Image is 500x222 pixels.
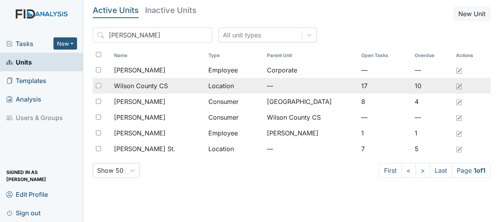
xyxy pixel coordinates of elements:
[264,109,358,125] td: Wilson County CS
[379,163,402,178] a: First
[114,113,165,122] span: [PERSON_NAME]
[205,141,264,157] td: Location
[456,144,462,154] a: Edit
[205,78,264,94] td: Location
[6,39,53,48] a: Tasks
[453,49,491,62] th: Actions
[456,81,462,91] a: Edit
[456,113,462,122] a: Edit
[205,94,264,109] td: Consumer
[53,37,77,50] button: New
[114,144,175,154] span: [PERSON_NAME] St.
[264,125,358,141] td: [PERSON_NAME]
[114,128,165,138] span: [PERSON_NAME]
[205,49,264,62] th: Toggle SortBy
[96,52,101,57] input: Toggle All Rows Selected
[97,166,123,175] div: Show 50
[412,94,453,109] td: 4
[412,109,453,125] td: —
[6,74,46,87] span: Templates
[358,125,412,141] td: 1
[401,163,416,178] a: <
[412,141,453,157] td: 5
[412,62,453,78] td: —
[358,109,412,125] td: —
[6,207,40,219] span: Sign out
[412,125,453,141] td: 1
[415,163,430,178] a: >
[412,78,453,94] td: 10
[358,78,412,94] td: 17
[264,78,358,94] td: —
[264,141,358,157] td: —
[430,163,452,178] a: Last
[358,94,412,109] td: 8
[205,62,264,78] td: Employee
[453,6,491,21] button: New Unit
[93,28,212,43] input: Search...
[379,163,491,178] nav: task-pagination
[6,56,32,68] span: Units
[205,125,264,141] td: Employee
[358,62,412,78] td: —
[6,170,77,182] span: Signed in as [PERSON_NAME]
[452,163,491,178] span: Page
[412,49,453,62] th: Toggle SortBy
[264,62,358,78] td: Corporate
[6,93,41,105] span: Analysis
[145,6,197,14] h5: Inactive Units
[93,6,139,14] h5: Active Units
[358,141,412,157] td: 7
[111,49,205,62] th: Toggle SortBy
[6,188,48,200] span: Edit Profile
[264,49,358,62] th: Toggle SortBy
[205,109,264,125] td: Consumer
[264,94,358,109] td: [GEOGRAPHIC_DATA]
[114,65,165,75] span: [PERSON_NAME]
[456,128,462,138] a: Edit
[114,81,168,91] span: Wilson County CS
[114,97,165,106] span: [PERSON_NAME]
[474,166,485,174] strong: 1 of 1
[223,30,261,40] div: All unit types
[456,97,462,106] a: Edit
[456,65,462,75] a: Edit
[358,49,412,62] th: Toggle SortBy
